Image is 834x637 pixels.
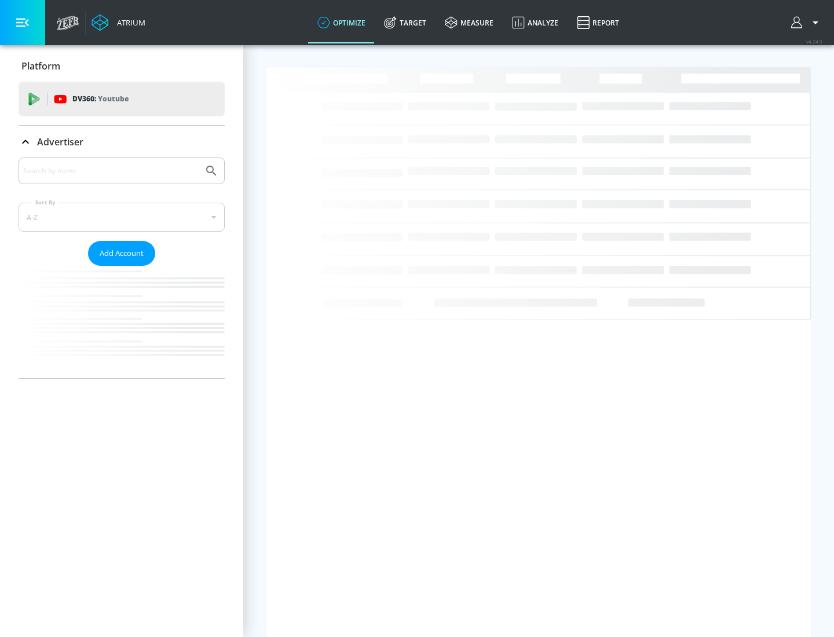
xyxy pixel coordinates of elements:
a: Analyze [503,2,568,43]
p: Youtube [98,93,129,105]
div: Platform [19,50,225,82]
div: DV360: Youtube [19,82,225,116]
p: Platform [21,60,60,72]
a: optimize [308,2,375,43]
button: Add Account [88,241,155,266]
p: DV360: [72,93,129,105]
a: Target [375,2,436,43]
div: Atrium [112,17,145,28]
a: Report [568,2,628,43]
span: v 4.24.0 [806,38,822,45]
div: Advertiser [19,158,225,378]
p: Advertiser [37,136,83,148]
nav: list of Advertiser [19,266,225,378]
input: Search by name [23,163,199,178]
a: measure [436,2,503,43]
label: Sort By [33,199,58,206]
div: A-Z [19,203,225,232]
a: Atrium [92,14,145,31]
div: Advertiser [19,126,225,158]
span: Add Account [100,247,144,260]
